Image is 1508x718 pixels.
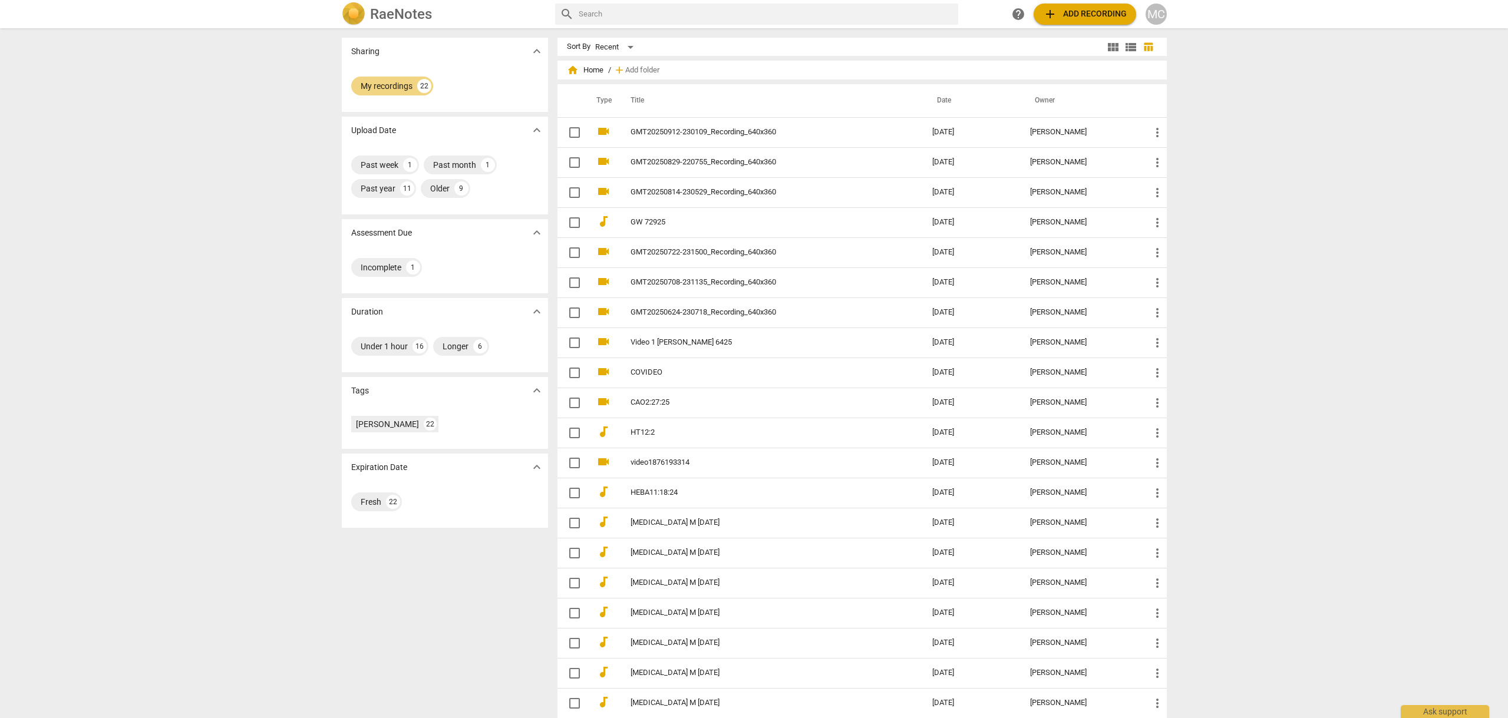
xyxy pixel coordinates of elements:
td: [DATE] [923,237,1021,267]
span: audiotrack [596,665,611,679]
td: [DATE] [923,628,1021,658]
span: more_vert [1150,306,1164,320]
a: CAO2:27:25 [631,398,890,407]
a: [MEDICAL_DATA] M [DATE] [631,608,890,617]
a: GMT20250624-230718_Recording_640x360 [631,308,890,317]
span: more_vert [1150,456,1164,470]
div: Fresh [361,496,381,508]
span: expand_more [530,44,544,58]
div: My recordings [361,80,413,92]
button: Show more [528,224,546,241]
span: videocam [596,154,611,168]
span: audiotrack [596,695,611,709]
div: 11 [400,181,414,196]
span: Home [567,64,603,76]
div: 22 [386,495,400,509]
span: videocam [596,365,611,379]
div: [PERSON_NAME] [1030,699,1131,707]
div: Under 1 hour [361,340,408,352]
a: GMT20250708-231135_Recording_640x360 [631,278,890,287]
span: videocam [596,274,611,289]
div: 1 [406,260,420,274]
a: [MEDICAL_DATA] M [DATE] [631,699,890,707]
span: more_vert [1150,216,1164,230]
span: audiotrack [596,485,611,499]
div: Recent [595,38,638,57]
div: [PERSON_NAME] [1030,188,1131,197]
button: Show more [528,382,546,399]
div: [PERSON_NAME] [356,418,419,430]
input: Search [579,5,953,24]
td: [DATE] [923,478,1021,508]
a: [MEDICAL_DATA] M [DATE] [631,518,890,527]
span: add [1043,7,1057,21]
a: [MEDICAL_DATA] M [DATE] [631,669,890,677]
span: audiotrack [596,214,611,229]
span: audiotrack [596,605,611,619]
a: GMT20250829-220755_Recording_640x360 [631,158,890,167]
a: GW 72925 [631,218,890,227]
span: expand_more [530,460,544,474]
span: help [1011,7,1025,21]
span: videocam [596,124,611,138]
button: Show more [528,458,546,476]
td: [DATE] [923,358,1021,388]
a: LogoRaeNotes [342,2,546,26]
button: MC [1146,4,1167,25]
div: Past month [433,159,476,171]
span: more_vert [1150,125,1164,140]
div: 22 [424,418,437,431]
a: Help [1008,4,1029,25]
a: Video 1 [PERSON_NAME] 6425 [631,338,890,347]
div: 22 [417,79,431,93]
span: expand_more [530,383,544,398]
a: GMT20250722-231500_Recording_640x360 [631,248,890,257]
div: Ask support [1401,705,1489,718]
span: audiotrack [596,545,611,559]
span: more_vert [1150,546,1164,560]
th: Type [587,84,616,117]
span: more_vert [1150,426,1164,440]
p: Expiration Date [351,461,407,474]
a: [MEDICAL_DATA] M [DATE] [631,578,890,587]
div: Past year [361,183,395,194]
span: more_vert [1150,276,1164,290]
div: Sort By [567,42,590,51]
span: audiotrack [596,575,611,589]
div: [PERSON_NAME] [1030,158,1131,167]
span: more_vert [1150,336,1164,350]
span: more_vert [1150,155,1164,170]
div: [PERSON_NAME] [1030,398,1131,407]
td: [DATE] [923,418,1021,448]
div: [PERSON_NAME] [1030,368,1131,377]
td: [DATE] [923,598,1021,628]
div: Older [430,183,450,194]
div: [PERSON_NAME] [1030,458,1131,467]
span: more_vert [1150,366,1164,380]
span: expand_more [530,123,544,137]
div: [PERSON_NAME] [1030,338,1131,347]
span: audiotrack [596,515,611,529]
div: [PERSON_NAME] [1030,248,1131,257]
span: add [613,64,625,76]
span: expand_more [530,226,544,240]
div: [PERSON_NAME] [1030,218,1131,227]
a: [MEDICAL_DATA] M [DATE] [631,548,890,557]
span: home [567,64,579,76]
td: [DATE] [923,538,1021,568]
span: / [608,66,611,75]
span: Add folder [625,66,659,75]
span: videocam [596,305,611,319]
span: videocam [596,455,611,469]
span: view_list [1124,40,1138,54]
div: Longer [443,340,468,352]
p: Duration [351,306,383,318]
a: GMT20250814-230529_Recording_640x360 [631,188,890,197]
span: Add recording [1043,7,1127,21]
h2: RaeNotes [370,6,432,22]
button: Show more [528,42,546,60]
td: [DATE] [923,267,1021,297]
span: more_vert [1150,666,1164,680]
p: Assessment Due [351,227,412,239]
